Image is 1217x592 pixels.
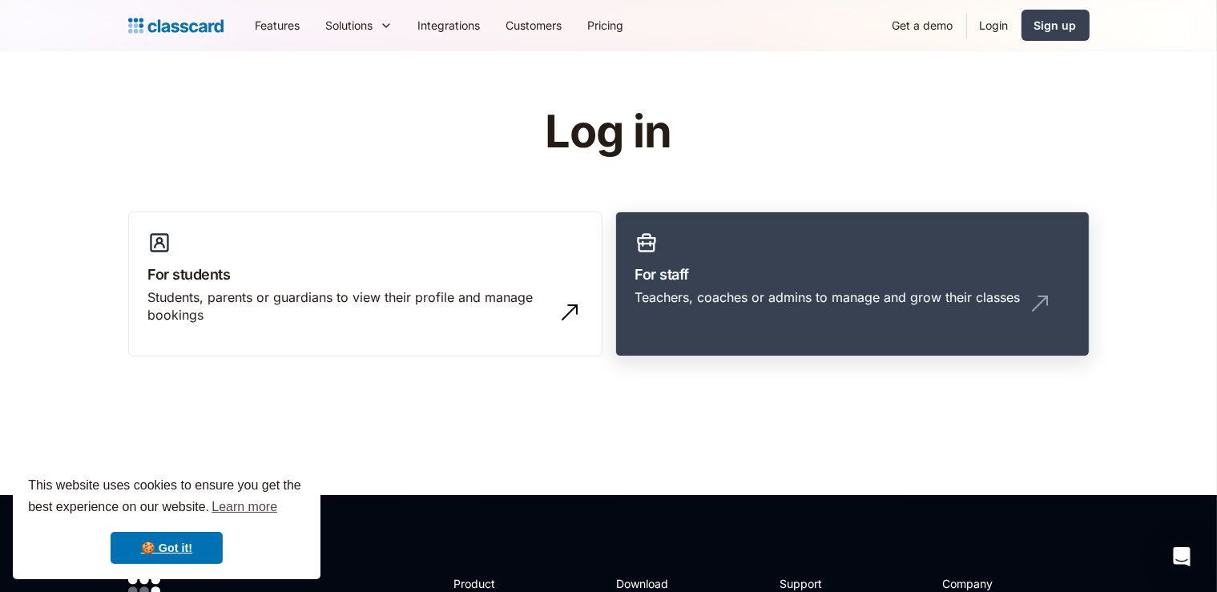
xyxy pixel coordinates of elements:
div: Solutions [313,7,405,43]
h2: Download [616,575,682,592]
h2: Support [780,575,844,592]
h2: Product [453,575,539,592]
a: Get a demo [880,7,966,43]
div: Open Intercom Messenger [1163,538,1201,576]
div: Students, parents or guardians to view their profile and manage bookings [148,288,550,324]
h2: Company [942,575,1049,592]
a: Sign up [1022,10,1090,41]
a: Features [243,7,313,43]
div: Teachers, coaches or admins to manage and grow their classes [635,288,1021,306]
a: For staffTeachers, coaches or admins to manage and grow their classes [615,211,1090,357]
a: Customers [494,7,575,43]
a: Login [967,7,1022,43]
a: dismiss cookie message [111,532,223,564]
div: Sign up [1034,17,1077,34]
h3: For staff [635,264,1070,285]
a: learn more about cookies [209,495,280,519]
a: For studentsStudents, parents or guardians to view their profile and manage bookings [128,211,602,357]
div: Solutions [326,17,373,34]
a: Integrations [405,7,494,43]
span: This website uses cookies to ensure you get the best experience on our website. [28,476,305,519]
a: Pricing [575,7,637,43]
div: cookieconsent [13,461,320,579]
h3: For students [148,264,582,285]
h1: Log in [354,107,863,157]
a: home [128,14,224,37]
